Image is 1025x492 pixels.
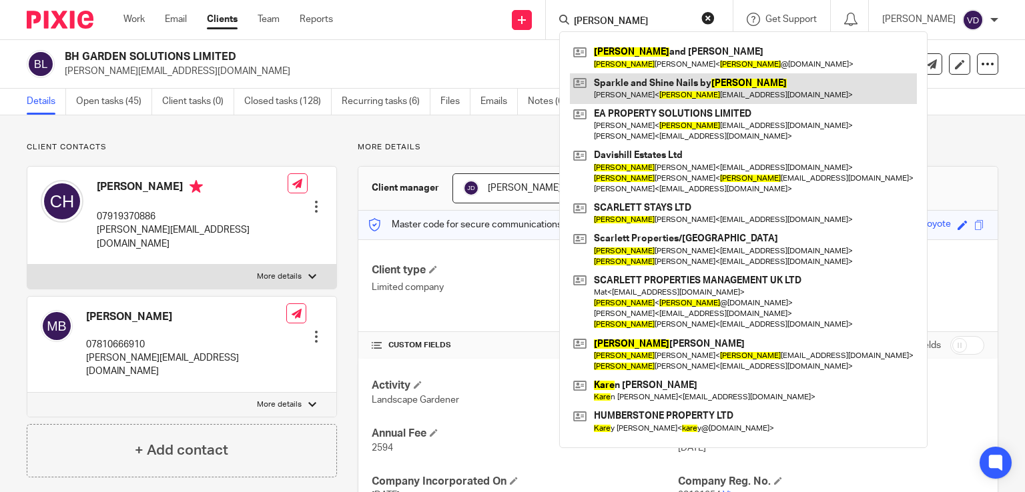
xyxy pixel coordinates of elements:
[372,181,439,195] h3: Client manager
[372,379,678,393] h4: Activity
[27,89,66,115] a: Details
[27,50,55,78] img: svg%3E
[440,89,470,115] a: Files
[76,89,152,115] a: Open tasks (45)
[41,180,83,223] img: svg%3E
[342,89,430,115] a: Recurring tasks (6)
[678,443,706,453] span: [DATE]
[300,13,333,26] a: Reports
[65,65,817,78] p: [PERSON_NAME][EMAIL_ADDRESS][DOMAIN_NAME]
[27,142,337,153] p: Client contacts
[86,338,286,351] p: 07810666910
[258,13,280,26] a: Team
[765,15,817,24] span: Get Support
[97,210,288,223] p: 07919370886
[135,440,228,461] h4: + Add contact
[573,16,693,28] input: Search
[86,310,286,324] h4: [PERSON_NAME]
[962,9,984,31] img: svg%3E
[463,180,479,196] img: svg%3E
[372,427,678,441] h4: Annual Fee
[41,310,73,342] img: svg%3E
[65,50,667,64] h2: BH GARDEN SOLUTIONS LIMITED
[97,180,288,197] h4: [PERSON_NAME]
[257,271,302,282] p: More details
[190,180,203,193] i: Primary
[86,351,286,379] p: [PERSON_NAME][EMAIL_ADDRESS][DOMAIN_NAME]
[372,281,678,294] p: Limited company
[97,223,288,251] p: [PERSON_NAME][EMAIL_ADDRESS][DOMAIN_NAME]
[165,13,187,26] a: Email
[882,13,956,26] p: [PERSON_NAME]
[678,475,984,489] h4: Company Reg. No.
[372,395,459,405] span: Landscape Gardener
[27,11,93,29] img: Pixie
[372,443,393,453] span: 2594
[488,183,561,193] span: [PERSON_NAME]
[257,399,302,410] p: More details
[162,89,234,115] a: Client tasks (0)
[368,218,599,231] p: Master code for secure communications and files
[244,89,332,115] a: Closed tasks (128)
[480,89,518,115] a: Emails
[358,142,998,153] p: More details
[372,263,678,277] h4: Client type
[372,340,678,351] h4: CUSTOM FIELDS
[528,89,577,115] a: Notes (6)
[372,475,678,489] h4: Company Incorporated On
[701,11,715,25] button: Clear
[123,13,145,26] a: Work
[207,13,238,26] a: Clients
